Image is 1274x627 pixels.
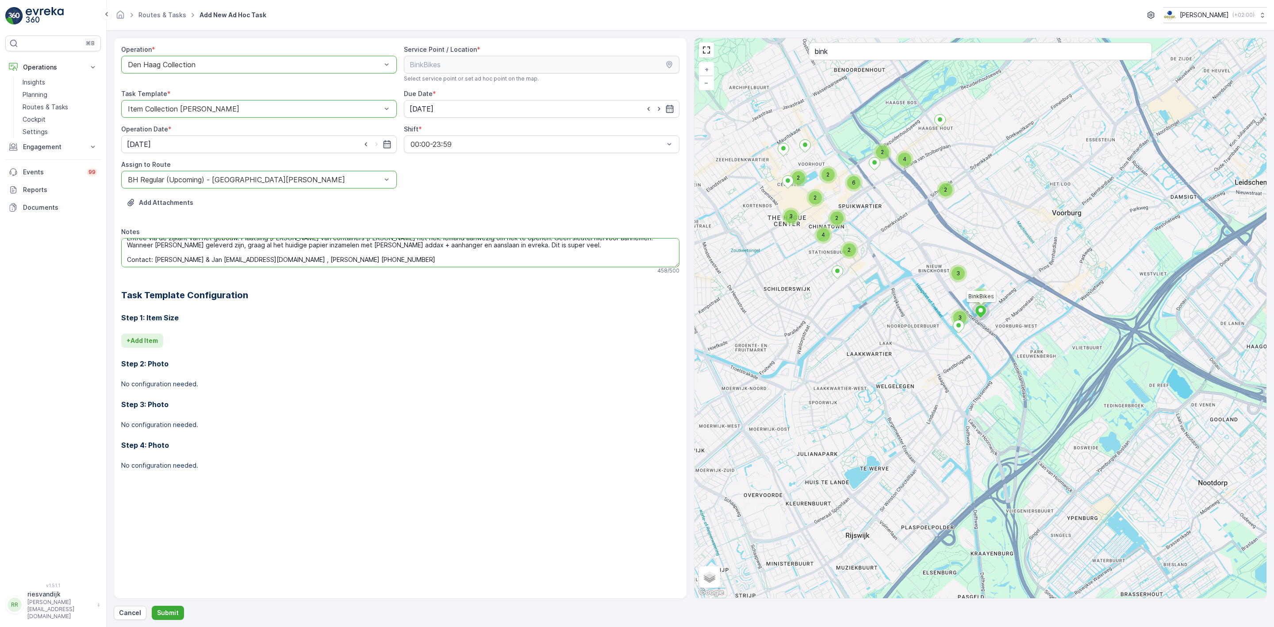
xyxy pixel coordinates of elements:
[198,11,268,19] span: Add New Ad Hoc Task
[840,241,858,259] div: 2
[27,599,93,620] p: [PERSON_NAME][EMAIL_ADDRESS][DOMAIN_NAME]
[121,161,171,168] label: Assign to Route
[19,101,101,113] a: Routes & Tasks
[19,76,101,88] a: Insights
[121,461,679,470] p: No configuration needed.
[404,56,679,73] input: BinkBikes
[814,226,832,244] div: 4
[5,138,101,156] button: Engagement
[821,231,825,238] span: 4
[139,198,193,207] p: Add Attachments
[944,186,947,193] span: 2
[121,399,679,410] h3: Step 3: Photo
[704,79,709,86] span: −
[705,65,709,73] span: +
[121,440,679,450] h3: Step 4: Photo
[979,293,982,300] span: 9
[828,209,846,227] div: 2
[121,358,679,369] h3: Step 2: Photo
[121,228,140,235] label: Notes
[797,174,800,181] span: 2
[5,583,101,588] span: v 1.51.1
[121,312,679,323] h3: Step 1: Item Size
[826,171,829,178] span: 2
[5,7,23,25] img: logo
[121,238,679,267] textarea: Wordt een apart ritje aan het eind van je ochtendroute. [STREET_ADDRESS][PERSON_NAME] Entree via ...
[404,100,679,118] input: dd/mm/yyyy
[951,309,969,327] div: 3
[23,63,83,72] p: Operations
[782,208,800,225] div: 3
[121,90,167,97] label: Task Template
[903,156,906,162] span: 4
[152,606,184,620] button: Submit
[23,90,47,99] p: Planning
[127,336,158,345] p: + Add Item
[19,88,101,101] a: Planning
[806,189,824,207] div: 2
[26,7,64,25] img: logo_light-DOdMpM7g.png
[937,181,955,199] div: 2
[121,420,679,429] p: No configuration needed.
[121,380,679,389] p: No configuration needed.
[956,270,960,277] span: 3
[896,150,913,168] div: 4
[848,246,851,253] span: 2
[121,135,397,153] input: dd/mm/yyyy
[23,142,83,151] p: Engagement
[5,163,101,181] a: Events99
[115,13,125,21] a: Homepage
[121,334,163,348] button: +Add Item
[700,43,713,57] a: View Fullscreen
[23,168,81,177] p: Events
[119,608,141,617] p: Cancel
[404,125,418,133] label: Shift
[789,213,793,219] span: 3
[19,113,101,126] a: Cockpit
[700,63,713,76] a: Zoom In
[874,143,891,161] div: 2
[958,314,962,321] span: 3
[845,174,863,192] div: 6
[835,215,838,221] span: 2
[814,194,817,201] span: 2
[86,40,95,47] p: ⌘B
[121,46,152,53] label: Operation
[5,199,101,216] a: Documents
[121,288,679,302] h2: Task Template Configuration
[19,126,101,138] a: Settings
[23,115,46,124] p: Cockpit
[819,166,837,184] div: 2
[23,78,45,87] p: Insights
[881,149,884,155] span: 2
[1232,12,1255,19] p: ( +02:00 )
[404,46,477,53] label: Service Point / Location
[23,127,48,136] p: Settings
[700,567,719,587] a: Layers
[157,608,179,617] p: Submit
[121,125,168,133] label: Operation Date
[88,169,96,176] p: 99
[121,196,199,210] button: Upload File
[114,606,146,620] button: Cancel
[1163,10,1176,20] img: basis-logo_rgb2x.png
[1180,11,1229,19] p: [PERSON_NAME]
[697,587,726,598] img: Google
[27,590,93,599] p: riesvandijk
[5,58,101,76] button: Operations
[23,103,68,112] p: Routes & Tasks
[138,11,186,19] a: Routes & Tasks
[852,179,856,186] span: 6
[5,590,101,620] button: RRriesvandijk[PERSON_NAME][EMAIL_ADDRESS][DOMAIN_NAME]
[949,265,967,282] div: 3
[697,587,726,598] a: Open this area in Google Maps (opens a new window)
[971,288,989,305] div: 9
[1163,7,1267,23] button: [PERSON_NAME](+02:00)
[404,90,433,97] label: Due Date
[657,267,679,274] p: 458 / 500
[5,181,101,199] a: Reports
[790,169,807,187] div: 2
[404,75,539,82] span: Select service point or set ad hoc point on the map.
[700,76,713,89] a: Zoom Out
[23,185,97,194] p: Reports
